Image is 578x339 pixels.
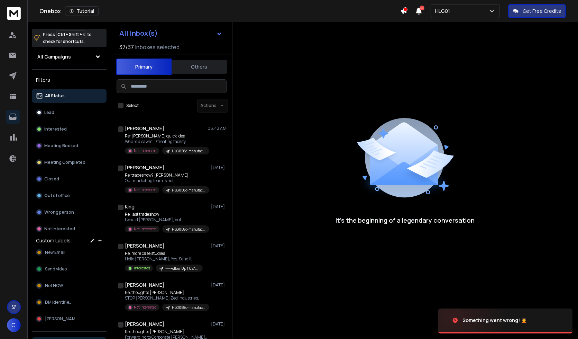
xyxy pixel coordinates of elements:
[32,50,107,64] button: All Campaigns
[438,302,507,339] img: image
[7,318,21,332] button: C
[116,59,172,75] button: Primary
[134,266,150,271] p: Interested
[125,251,203,256] p: Re: more case studies
[32,312,107,326] button: [PERSON_NAME]
[32,222,107,236] button: Not Interested
[44,226,75,232] p: Not Interested
[125,329,208,334] p: Re: thoughts [PERSON_NAME]
[44,193,70,198] p: Out of office
[45,266,67,272] span: Send video
[165,266,199,271] p: ------Follow Up 1 USA------
[211,243,227,249] p: [DATE]
[125,242,164,249] h1: [PERSON_NAME]
[125,172,208,178] p: Re: tradeshow? [PERSON_NAME]
[56,30,86,38] span: Ctrl + Shift + k
[125,321,164,328] h1: [PERSON_NAME]
[32,189,107,203] button: Out of office
[125,282,164,288] h1: [PERSON_NAME]
[134,226,157,232] p: Not Interested
[44,126,67,132] p: Interested
[45,300,72,305] span: DM identified
[208,126,227,131] p: 08:43 AM
[125,133,208,139] p: Re: [PERSON_NAME] quick idea
[134,187,157,193] p: Not Interested
[172,149,205,154] p: HLG058c-manufacturers
[125,290,208,295] p: Re: thoughts [PERSON_NAME]
[172,227,205,232] p: HLG058c-manufacturers
[211,204,227,209] p: [DATE]
[44,110,54,115] p: Lead
[32,246,107,259] button: New Email
[135,43,180,51] h3: Inboxes selected
[435,8,453,15] p: HLG01
[36,237,71,244] h3: Custom Labels
[125,178,208,184] p: Our marketing team is not
[32,106,107,119] button: Lead
[134,305,157,310] p: Not Interested
[45,250,65,255] span: New Email
[44,176,59,182] p: Closed
[211,165,227,170] p: [DATE]
[172,59,227,74] button: Others
[125,139,208,144] p: We are a sawmill/treating facility
[126,103,139,108] label: Select
[32,139,107,153] button: Meeting Booked
[508,4,566,18] button: Get Free Credits
[37,53,71,60] h1: All Campaigns
[420,6,424,10] span: 50
[32,155,107,169] button: Meeting Completed
[523,8,561,15] p: Get Free Credits
[125,256,203,262] p: Hello [PERSON_NAME], Yes. Send it
[32,279,107,293] button: Not NOW
[211,321,227,327] p: [DATE]
[336,215,475,225] p: It’s the beginning of a legendary conversation
[32,122,107,136] button: Interested
[65,6,99,16] button: Tutorial
[32,75,107,85] h3: Filters
[125,164,164,171] h1: [PERSON_NAME]
[32,172,107,186] button: Closed
[114,26,228,40] button: All Inbox(s)
[119,30,158,37] h1: All Inbox(s)
[119,43,134,51] span: 37 / 37
[211,282,227,288] p: [DATE]
[125,212,208,217] p: Re: last tradeshow
[32,205,107,219] button: Wrong person
[125,217,208,223] p: I would [PERSON_NAME], but
[172,305,205,310] p: HLG058c-manufacturers
[43,31,92,45] p: Press to check for shortcuts.
[32,262,107,276] button: Send video
[39,6,400,16] div: Onebox
[125,203,135,210] h1: King
[44,143,78,149] p: Meeting Booked
[125,295,208,301] p: STOP [PERSON_NAME] Zed Industries,
[32,89,107,103] button: All Status
[44,209,74,215] p: Wrong person
[45,283,63,288] span: Not NOW
[134,148,157,153] p: Not Interested
[44,160,85,165] p: Meeting Completed
[45,316,79,322] span: [PERSON_NAME]
[45,93,65,99] p: All Status
[125,125,164,132] h1: [PERSON_NAME]
[462,317,527,324] div: Something went wrong! 🤦
[172,188,205,193] p: HLG058c-manufacturers
[32,295,107,309] button: DM identified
